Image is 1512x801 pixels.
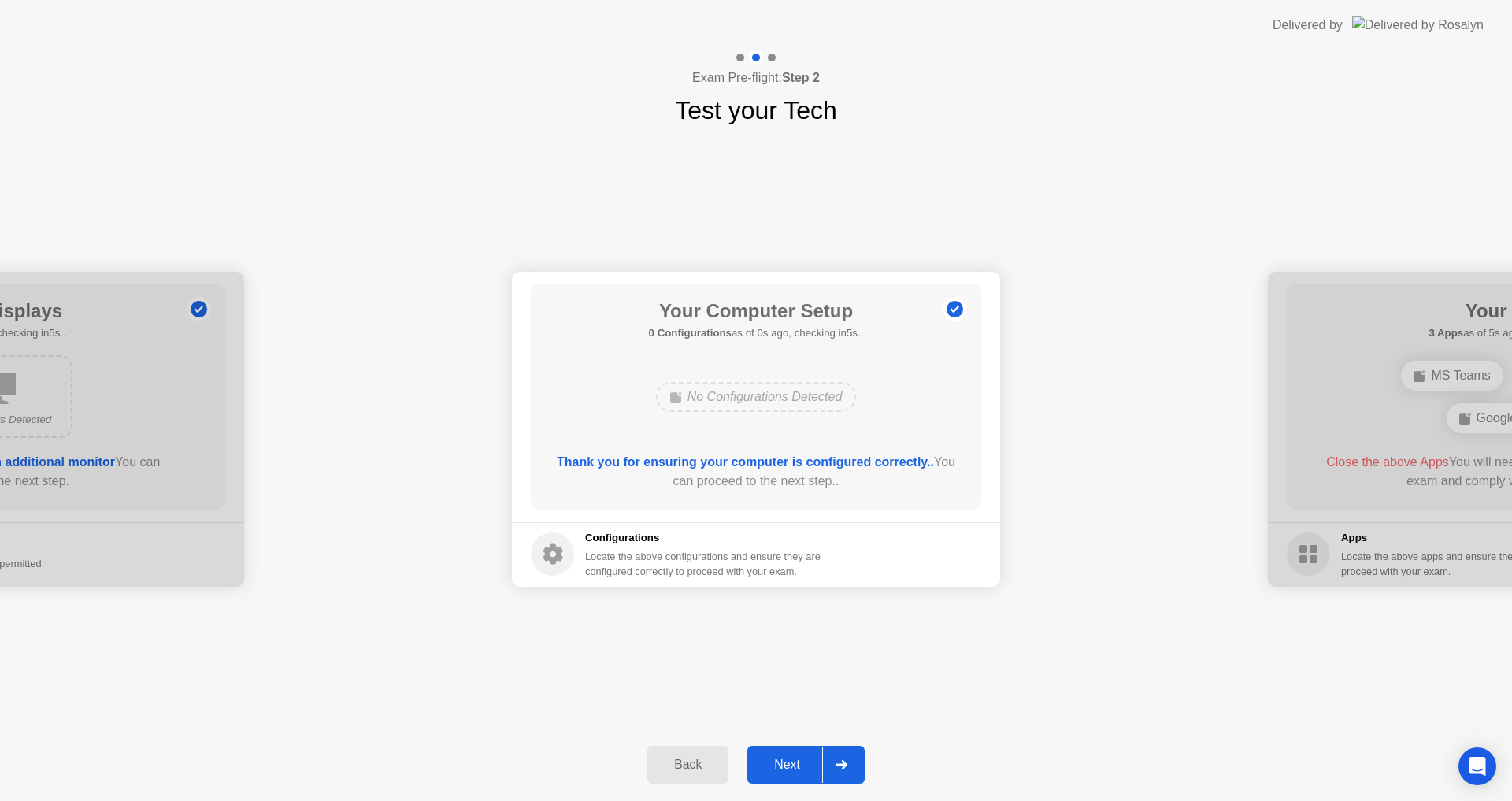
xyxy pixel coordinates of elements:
button: Back [647,746,728,784]
div: Open Intercom Messenger [1458,747,1496,785]
b: Step 2 [782,71,820,84]
div: Back [652,758,724,772]
b: 0 Configurations [649,327,732,339]
h1: Test your Tech [675,91,837,129]
h1: Your Computer Setup [649,297,864,325]
div: Next [752,758,822,772]
div: Locate the above configurations and ensure they are configured correctly to proceed with your exam. [585,549,824,579]
div: You can proceed to the next step.. [554,453,959,491]
button: Next [747,746,865,784]
h4: Exam Pre-flight: [692,69,820,87]
div: Delivered by [1273,16,1343,35]
b: Thank you for ensuring your computer is configured correctly.. [557,455,934,469]
div: No Configurations Detected [656,382,857,412]
h5: as of 0s ago, checking in5s.. [649,325,864,341]
img: Delivered by Rosalyn [1352,16,1484,34]
h5: Configurations [585,530,824,546]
